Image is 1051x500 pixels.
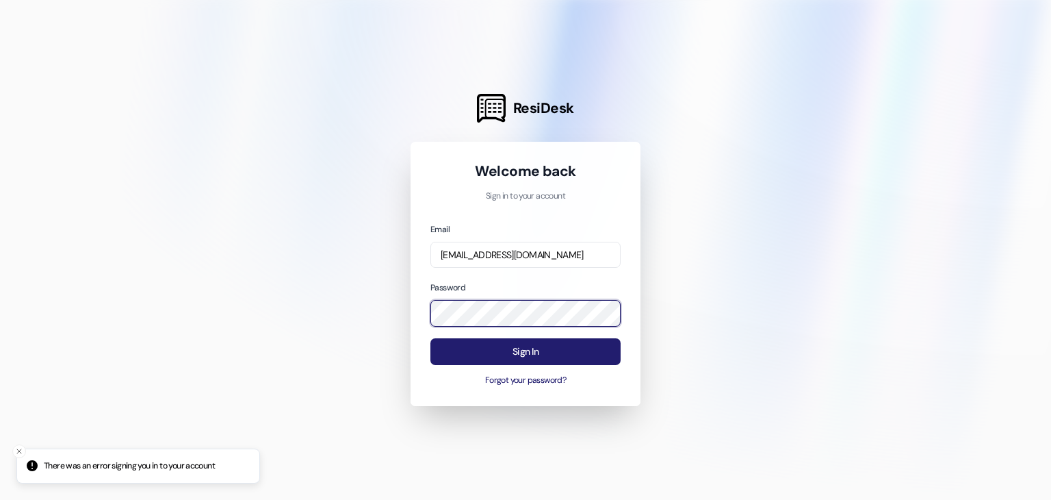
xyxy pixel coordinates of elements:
p: Sign in to your account [430,190,621,203]
label: Email [430,224,450,235]
span: ResiDesk [513,99,574,118]
label: Password [430,282,465,293]
img: ResiDesk Logo [477,94,506,123]
button: Sign In [430,338,621,365]
button: Close toast [12,445,26,458]
h1: Welcome back [430,162,621,181]
p: There was an error signing you in to your account [44,460,215,473]
button: Forgot your password? [430,375,621,387]
input: name@example.com [430,242,621,268]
